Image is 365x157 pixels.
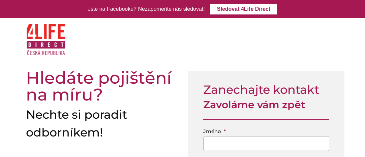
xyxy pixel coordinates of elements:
h5: Zavoláme vám zpět [203,99,329,111]
h4: Nechte si poradit odborníkem! [26,106,178,141]
img: logo.png [26,23,66,56]
div: Jste na Facebooku? Nezapomeňte nás sledovat! [88,4,205,14]
a: Sledovat 4Life Direct [210,4,277,14]
label: Jméno [203,128,226,135]
h4: Zanechajte kontakt [203,81,329,99]
h1: Hledáte pojištění na míru? [26,70,178,103]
